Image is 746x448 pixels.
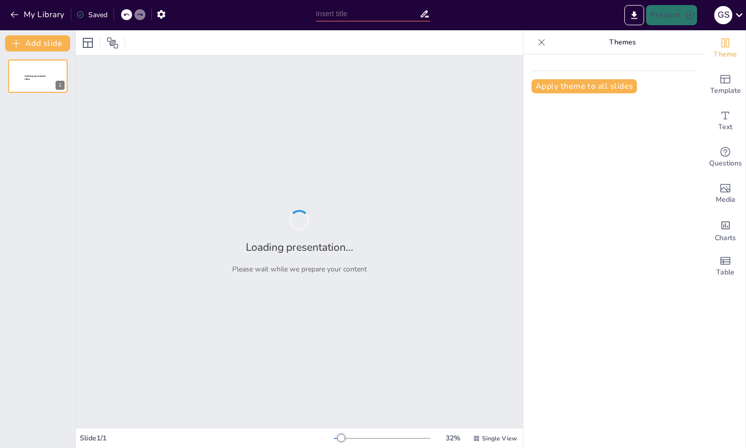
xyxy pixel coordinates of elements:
button: Add slide [5,35,70,51]
span: Theme [714,49,737,60]
span: Table [716,267,734,278]
button: My Library [8,7,69,23]
span: Single View [482,434,517,442]
button: Present [646,5,697,25]
span: Template [710,85,741,96]
button: Apply theme to all slides [531,79,637,93]
div: 32 % [441,433,465,443]
span: Text [718,122,732,133]
div: Add images, graphics, shapes or video [705,176,745,212]
span: Sendsteps presentation editor [25,75,46,81]
div: 1 [56,81,65,90]
p: Themes [550,30,695,54]
div: Saved [76,10,108,20]
div: Layout [80,35,96,51]
span: Charts [715,233,736,244]
div: Add a table [705,248,745,285]
span: Position [106,37,119,49]
button: G S [714,5,732,25]
div: Slide 1 / 1 [80,433,334,443]
div: Add ready made slides [705,67,745,103]
span: Questions [709,158,742,169]
div: G S [714,6,732,24]
h2: Loading presentation... [246,240,353,254]
button: Export to PowerPoint [624,5,644,25]
div: Add text boxes [705,103,745,139]
span: Media [716,194,735,205]
div: Get real-time input from your audience [705,139,745,176]
div: Add charts and graphs [705,212,745,248]
input: Insert title [316,7,419,21]
div: Change the overall theme [705,30,745,67]
div: 1 [8,60,68,93]
p: Please wait while we prepare your content [232,264,367,274]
